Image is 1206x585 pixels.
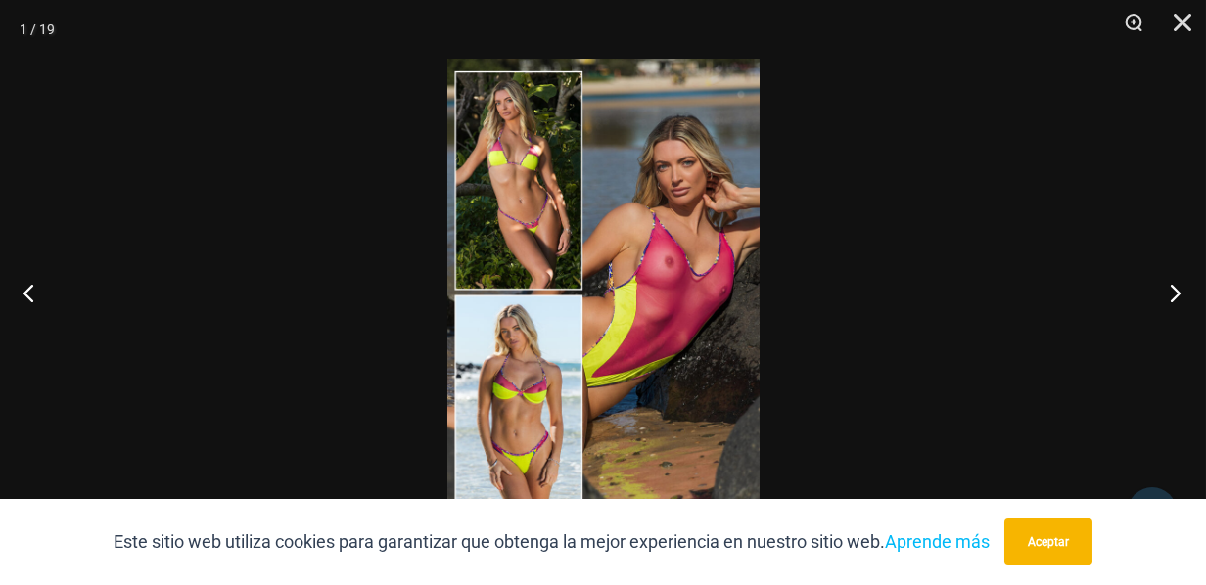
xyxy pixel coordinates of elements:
[1133,244,1206,341] button: Próximo
[1004,518,1092,565] button: Aceptar
[20,15,55,44] div: 1 / 19
[447,59,760,526] img: Coastal Bliss Leopard Sunset Collection Pack C
[885,531,990,552] a: Aprende más
[114,527,990,557] p: Este sitio web utiliza cookies para garantizar que obtenga la mejor experiencia en nuestro sitio ...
